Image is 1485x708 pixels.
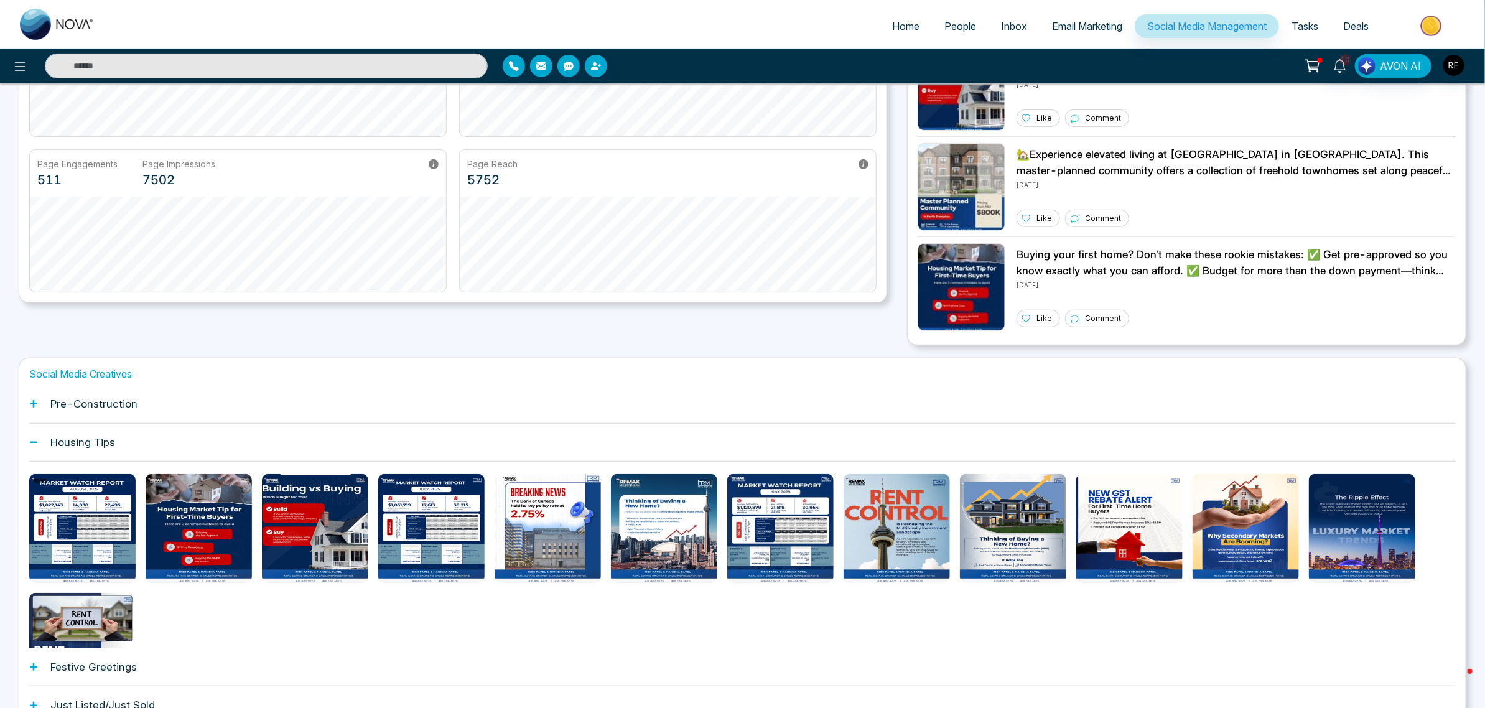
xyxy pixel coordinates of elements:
[918,43,1005,131] img: Unable to load img.
[1001,20,1027,32] span: Inbox
[1331,14,1381,38] a: Deals
[944,20,976,32] span: People
[142,170,215,189] p: 7502
[1279,14,1331,38] a: Tasks
[467,170,518,189] p: 5752
[918,243,1005,331] img: Unable to load img.
[1052,20,1122,32] span: Email Marketing
[50,661,137,673] h1: Festive Greetings
[1017,147,1456,179] p: 🏡Experience elevated living at [GEOGRAPHIC_DATA] in [GEOGRAPHIC_DATA]. This master-planned commun...
[1017,78,1456,90] p: [DATE]
[918,143,1005,231] img: Unable to load img.
[892,20,919,32] span: Home
[1147,20,1267,32] span: Social Media Management
[1036,113,1052,124] p: Like
[880,14,932,38] a: Home
[1017,279,1456,290] p: [DATE]
[1085,113,1121,124] p: Comment
[1085,313,1121,324] p: Comment
[142,157,215,170] p: Page Impressions
[37,157,118,170] p: Page Engagements
[20,9,95,40] img: Nova CRM Logo
[1085,213,1121,224] p: Comment
[1343,20,1369,32] span: Deals
[989,14,1040,38] a: Inbox
[1292,20,1318,32] span: Tasks
[1036,213,1052,224] p: Like
[1443,666,1473,696] iframe: Intercom live chat
[1017,179,1456,190] p: [DATE]
[1387,12,1478,40] img: Market-place.gif
[1017,247,1456,279] p: Buying your first home? Don’t make these rookie mistakes: ✅ Get pre-approved so you know exactly ...
[932,14,989,38] a: People
[1340,54,1351,65] span: 10
[50,436,115,449] h1: Housing Tips
[1036,313,1052,324] p: Like
[467,157,518,170] p: Page Reach
[1358,57,1376,75] img: Lead Flow
[1443,55,1464,76] img: User Avatar
[1135,14,1279,38] a: Social Media Management
[29,368,1456,380] h1: Social Media Creatives
[1355,54,1431,78] button: AVON AI
[1040,14,1135,38] a: Email Marketing
[37,170,118,189] p: 511
[1380,58,1421,73] span: AVON AI
[1325,54,1355,76] a: 10
[50,398,137,410] h1: Pre-Construction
